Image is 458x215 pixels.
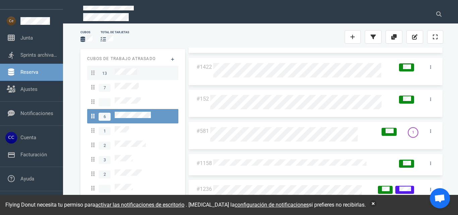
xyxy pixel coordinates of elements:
[87,152,178,167] a: 3
[104,114,106,119] font: 6
[87,56,156,61] font: Cubos de trabajo atrasado
[95,202,184,208] font: activar las notificaciones de escritorio
[104,172,106,177] font: 2
[87,66,178,80] a: 13
[104,129,106,133] font: 1
[101,31,129,34] font: total de tarjetas
[87,80,178,95] a: 7
[87,123,178,138] a: 1
[412,130,414,135] font: 1
[20,35,33,41] a: Junta
[20,86,38,92] a: Ajustes
[430,188,450,208] a: Chat abierto
[196,186,212,192] a: #1236
[309,202,366,208] font: si prefieres no recibirlas.
[20,152,47,158] a: Facturación
[20,69,38,75] a: Reserva
[186,202,235,208] font: . [MEDICAL_DATA] la
[104,86,106,90] font: 7
[196,128,209,134] a: #581
[87,138,178,152] a: 2
[87,167,178,181] a: 2
[196,160,212,166] a: #1158
[20,52,62,58] a: Sprints archivados
[104,158,106,162] font: 3
[104,143,106,148] font: 2
[5,202,95,208] font: Flying Donut necesita tu permiso para
[196,96,209,102] a: #152
[235,202,309,208] a: configuración de notificaciones
[80,31,90,34] font: Cubos
[102,71,107,76] font: 13
[87,109,178,123] a: 6
[196,64,212,70] a: #1422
